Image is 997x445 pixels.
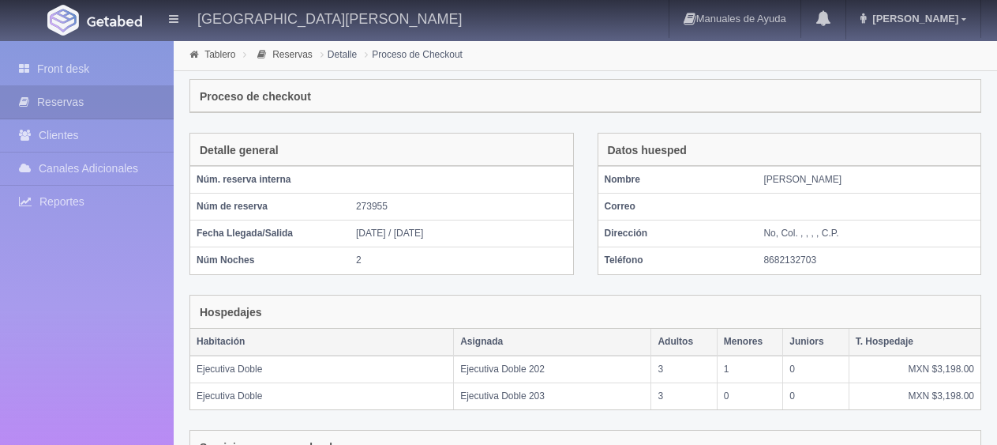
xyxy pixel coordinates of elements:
td: 273955 [350,194,573,221]
td: 1 [717,356,782,383]
img: Getabed [87,15,142,27]
td: MXN $3,198.00 [849,383,980,409]
td: [DATE] / [DATE] [350,221,573,247]
li: Detalle [317,47,361,62]
a: Reservas [272,49,313,60]
span: [PERSON_NAME] [868,13,958,25]
td: Ejecutiva Doble [190,356,454,383]
td: 2 [350,247,573,274]
th: T. Hospedaje [849,329,980,356]
td: No, Col. , , , , C.P. [757,221,980,247]
li: Proceso de Checkout [361,47,467,62]
th: Adultos [651,329,717,356]
td: 0 [783,383,849,409]
td: MXN $3,198.00 [849,356,980,383]
th: Juniors [783,329,849,356]
h4: Detalle general [200,145,279,157]
h4: Hospedajes [200,307,262,319]
td: 0 [717,383,782,409]
h4: Proceso de checkout [200,91,311,103]
th: Núm Noches [190,247,350,274]
h4: Datos huesped [608,145,687,157]
th: Núm. reserva interna [190,167,350,194]
td: 3 [651,383,717,409]
td: Ejecutiva Doble [190,383,454,409]
th: Nombre [598,167,758,194]
td: [PERSON_NAME] [757,167,980,194]
td: Ejecutiva Doble 202 [454,356,651,383]
td: 8682132703 [757,247,980,274]
td: 0 [783,356,849,383]
th: Habitación [190,329,454,356]
h4: [GEOGRAPHIC_DATA][PERSON_NAME] [197,8,462,28]
th: Correo [598,194,758,221]
a: Tablero [204,49,235,60]
th: Dirección [598,221,758,247]
td: Ejecutiva Doble 203 [454,383,651,409]
td: 3 [651,356,717,383]
th: Asignada [454,329,651,356]
th: Teléfono [598,247,758,274]
th: Menores [717,329,782,356]
img: Getabed [47,5,79,36]
th: Núm de reserva [190,194,350,221]
th: Fecha Llegada/Salida [190,221,350,247]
